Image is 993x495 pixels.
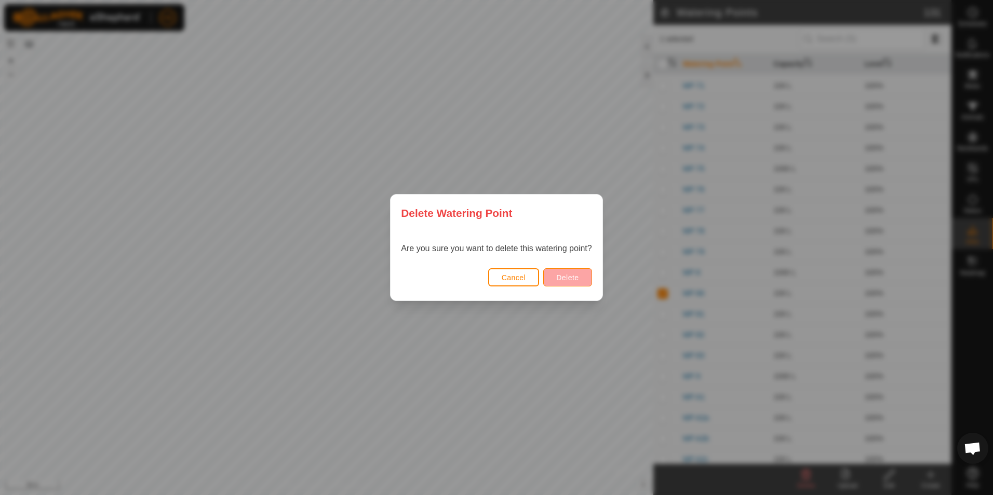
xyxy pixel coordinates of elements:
[543,268,592,286] button: Delete
[502,273,526,282] span: Cancel
[556,273,579,282] span: Delete
[401,244,592,253] span: Are you sure you want to delete this watering point?
[488,268,540,286] button: Cancel
[401,205,512,221] span: Delete Watering Point
[957,433,988,464] div: Open chat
